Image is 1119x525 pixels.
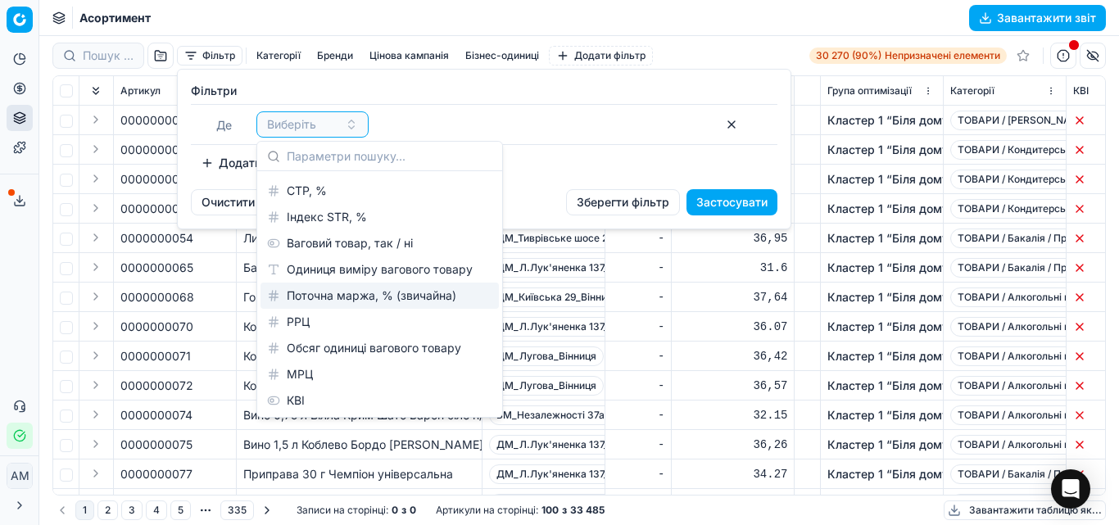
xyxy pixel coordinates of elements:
[191,150,312,176] button: Додати фільтр
[686,189,777,215] button: Застосувати
[267,117,316,131] font: Виберіть
[287,393,305,407] font: КВІ
[287,183,327,197] font: СТР, %
[287,236,413,250] font: Ваговий товар, так / ні
[287,315,310,328] font: РРЦ
[287,210,367,224] font: Індекс STR, %
[287,341,461,355] font: Обсяг одиниці вагового товару
[577,195,669,209] font: Зберегти фільтр
[566,189,680,215] button: Зберегти фільтр
[287,367,313,381] font: МРЦ
[216,118,232,132] font: Де
[191,189,265,215] button: Очистити
[696,195,768,209] font: Застосувати
[287,262,473,276] font: Одиниця виміру вагового товару
[257,171,502,417] div: Пропозиції
[287,288,456,302] font: Поточна маржа, % (звичайна)
[191,84,237,97] font: Фільтри
[287,140,492,173] input: Параметри пошуку...
[202,195,255,209] font: Очистити
[219,156,302,170] font: Додати фільтр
